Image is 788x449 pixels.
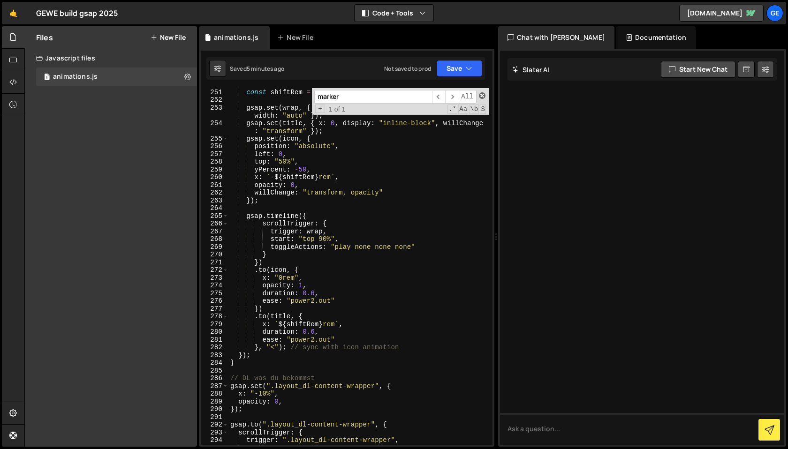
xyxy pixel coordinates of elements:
[201,359,228,367] div: 284
[201,259,228,267] div: 271
[447,105,457,114] span: RegExp Search
[458,105,468,114] span: CaseSensitive Search
[314,90,432,104] input: Search for
[48,60,69,66] div: Domain
[201,173,228,181] div: 260
[201,297,228,305] div: 276
[201,166,228,174] div: 259
[201,382,228,390] div: 287
[315,105,325,113] span: Toggle Replace mode
[201,204,228,212] div: 264
[469,105,479,114] span: Whole Word Search
[230,65,284,73] div: Saved
[201,321,228,329] div: 279
[201,436,228,444] div: 294
[201,142,228,150] div: 256
[26,15,46,22] div: v 4.0.25
[201,228,228,236] div: 267
[15,15,23,22] img: logo_orange.svg
[15,24,23,32] img: website_grey.svg
[679,5,764,22] a: [DOMAIN_NAME]
[201,197,228,205] div: 263
[480,105,486,114] span: Search In Selection
[36,7,118,19] div: GEWE build gsap 2025
[201,89,228,97] div: 251
[38,59,45,67] img: tab_domain_overview_orange.svg
[277,33,317,42] div: New File
[201,158,228,166] div: 258
[498,26,614,49] div: Chat with [PERSON_NAME]
[201,104,228,120] div: 253
[214,33,258,42] div: animations.js
[766,5,783,22] a: GE
[25,49,197,67] div: Javascript files
[201,352,228,359] div: 283
[458,90,477,104] span: Alt-Enter
[201,313,228,321] div: 278
[384,65,431,73] div: Not saved to prod
[445,90,458,104] span: ​
[201,290,228,298] div: 275
[201,251,228,259] div: 270
[325,105,349,113] span: 1 of 1
[2,2,25,24] a: 🤙
[201,336,228,344] div: 281
[247,65,284,73] div: 5 minutes ago
[24,24,155,32] div: Domain: [PERSON_NAME][DOMAIN_NAME]
[201,120,228,135] div: 254
[201,96,228,104] div: 252
[201,150,228,158] div: 257
[201,212,228,220] div: 265
[201,305,228,313] div: 277
[201,220,228,228] div: 266
[91,59,99,67] img: tab_keywords_by_traffic_grey.svg
[151,34,186,41] button: New File
[44,74,50,82] span: 1
[437,60,482,77] button: Save
[201,135,228,143] div: 255
[201,429,228,437] div: 293
[201,390,228,398] div: 288
[201,181,228,189] div: 261
[432,90,445,104] span: ​
[661,61,735,78] button: Start new chat
[201,413,228,421] div: 291
[512,65,550,74] h2: Slater AI
[201,235,228,243] div: 268
[201,328,228,336] div: 280
[201,282,228,290] div: 274
[201,274,228,282] div: 273
[355,5,433,22] button: Code + Tools
[36,32,53,43] h2: Files
[201,344,228,352] div: 282
[201,405,228,413] div: 290
[201,367,228,375] div: 285
[616,26,696,49] div: Documentation
[201,266,228,274] div: 272
[201,398,228,406] div: 289
[102,60,162,66] div: Keywords nach Traffic
[36,67,197,86] div: 16828/45989.js
[201,374,228,382] div: 286
[201,421,228,429] div: 292
[201,189,228,197] div: 262
[53,73,98,81] div: animations.js
[201,243,228,251] div: 269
